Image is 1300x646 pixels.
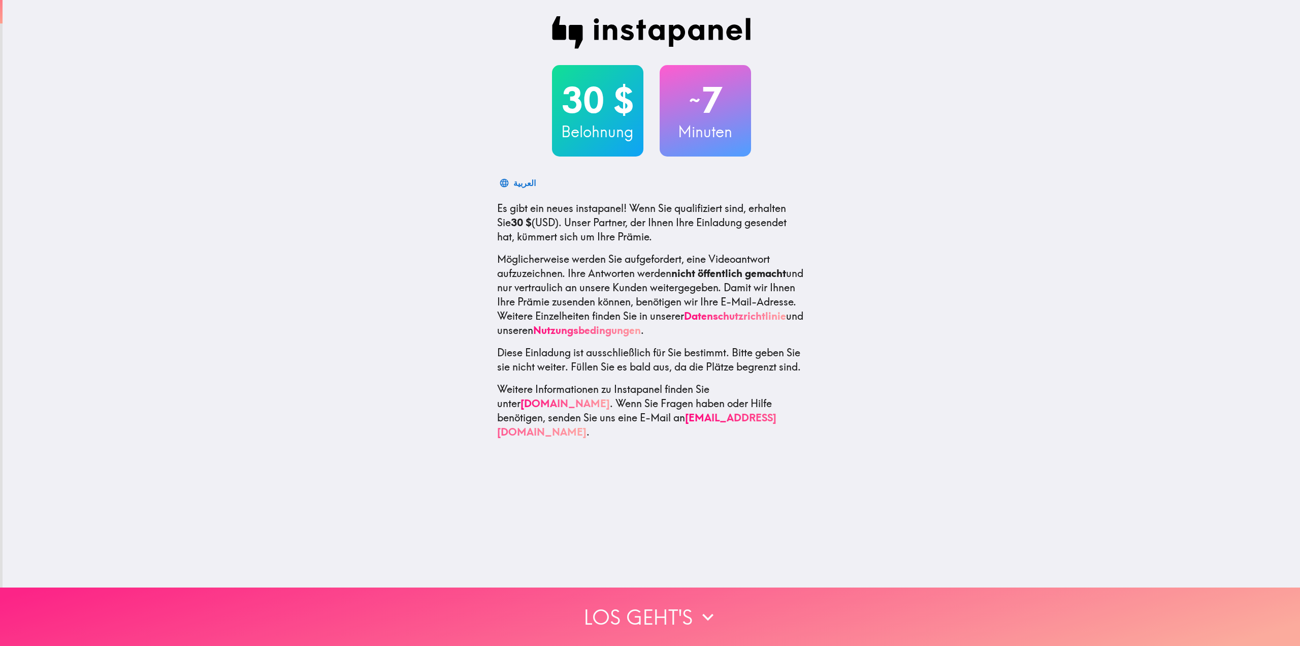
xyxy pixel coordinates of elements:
p: Diese Einladung ist ausschließlich für Sie bestimmt. Bitte geben Sie sie nicht weiter. Füllen Sie... [497,346,806,374]
a: [EMAIL_ADDRESS][DOMAIN_NAME] [497,411,776,438]
span: Es gibt ein neues instapanel! [497,202,627,214]
b: 30 $ [511,216,532,229]
button: العربية [497,173,540,193]
div: العربية [513,176,536,190]
a: [DOMAIN_NAME] [521,397,610,410]
h2: 30 $ [552,79,643,121]
p: Weitere Informationen zu Instapanel finden Sie unter . Wenn Sie Fragen haben oder Hilfe benötigen... [497,382,806,439]
h2: 7 [660,79,751,121]
a: Nutzungsbedingungen [533,324,641,336]
h3: Minuten [660,121,751,142]
a: Datenschutzrichtlinie [684,310,786,322]
h3: Belohnung [552,121,643,142]
p: Wenn Sie qualifiziert sind, erhalten Sie (USD) . Unser Partner, der Ihnen Ihre Einladung gesendet... [497,201,806,244]
span: ~ [688,85,702,115]
b: nicht öffentlich gemacht [671,267,786,280]
img: Instapanel [552,16,751,49]
p: Möglicherweise werden Sie aufgefordert, eine Videoantwort aufzuzeichnen. Ihre Antworten werden un... [497,252,806,337]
